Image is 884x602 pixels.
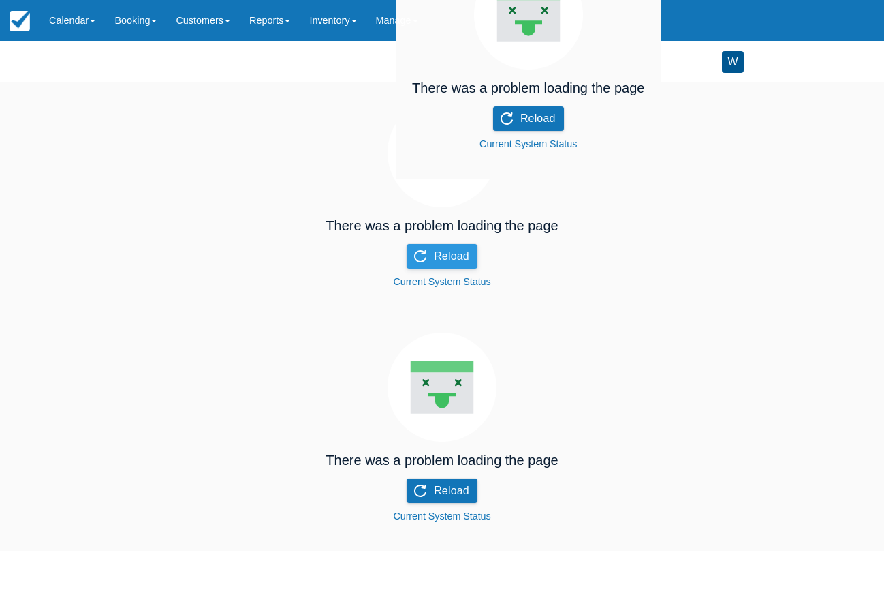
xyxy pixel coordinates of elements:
img: checkfront-main-nav-mini-logo.png [10,11,30,31]
h4: There was a problem loading the page [326,453,558,468]
i: Help [670,57,680,66]
a: W [PERSON_NAME] Cabins in [GEOGRAPHIC_DATA] [712,41,884,82]
button: Reload [493,106,564,131]
div: W [722,51,744,73]
a: Help [661,41,712,82]
p: [PERSON_NAME] [752,48,861,61]
a: Current System Status [393,511,490,522]
p: Cabins in [GEOGRAPHIC_DATA] [752,61,861,75]
button: Reload [407,244,477,269]
button: Reload [407,479,477,503]
h4: There was a problem loading the page [326,218,558,233]
a: Current System Status [479,138,577,149]
a: Current System Status [393,276,490,287]
span: Help [682,56,703,67]
h4: There was a problem loading the page [412,80,644,95]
